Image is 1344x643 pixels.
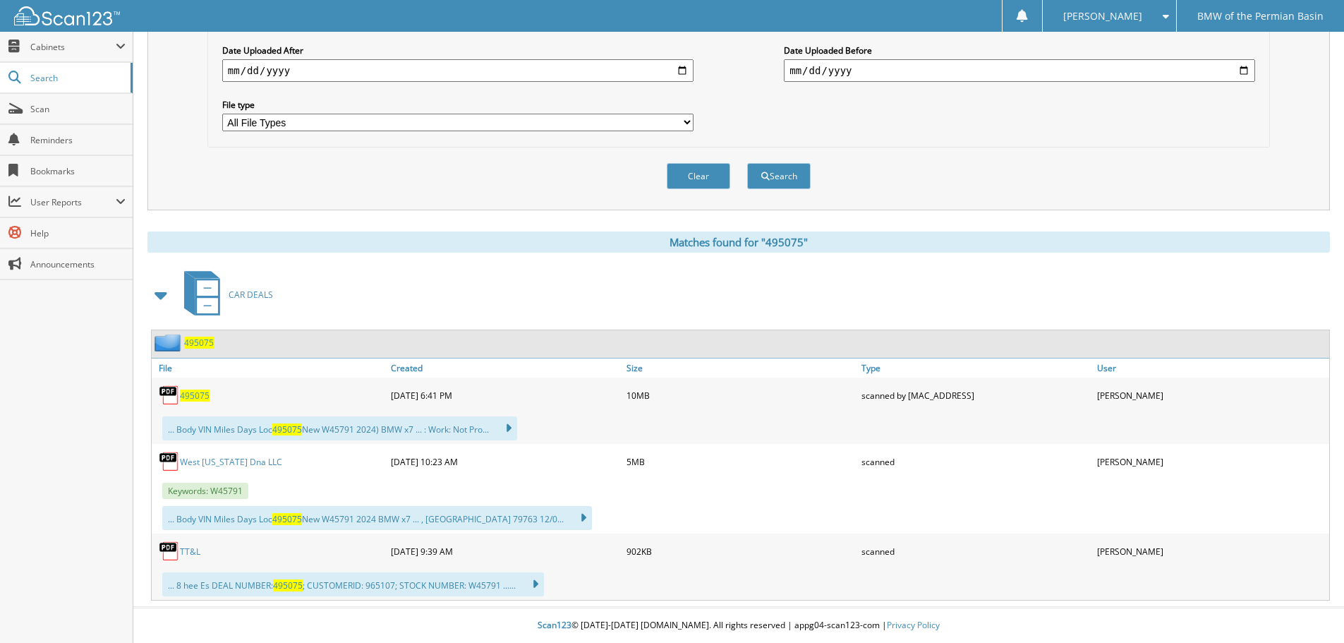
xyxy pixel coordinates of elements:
img: PDF.png [159,385,180,406]
span: BMW of the Permian Basin [1197,12,1324,20]
div: © [DATE]-[DATE] [DOMAIN_NAME]. All rights reserved | appg04-scan123-com | [133,608,1344,643]
span: [PERSON_NAME] [1063,12,1142,20]
input: start [222,59,694,82]
div: ... Body VIN Miles Days Loc New W45791 2024) BMW x7 ... : Work: Not Pro... [162,416,517,440]
label: File type [222,99,694,111]
span: Keywords: W45791 [162,483,248,499]
a: West [US_STATE] Dna LLC [180,456,282,468]
span: Help [30,227,126,239]
img: scan123-logo-white.svg [14,6,120,25]
div: Matches found for "495075" [147,232,1330,253]
div: 10MB [623,381,859,409]
label: Date Uploaded After [222,44,694,56]
a: Privacy Policy [887,619,940,631]
div: scanned [858,447,1094,476]
div: [DATE] 6:41 PM [387,381,623,409]
a: TT&L [180,546,200,558]
div: [DATE] 9:39 AM [387,537,623,565]
img: folder2.png [155,334,184,351]
button: Clear [667,163,730,189]
span: User Reports [30,196,116,208]
a: CAR DEALS [176,267,273,323]
a: Created [387,359,623,378]
label: Date Uploaded Before [784,44,1255,56]
a: User [1094,359,1329,378]
span: 495075 [273,579,303,591]
div: ... Body VIN Miles Days Loc New W45791 2024 BMW x7 ... , [GEOGRAPHIC_DATA] 79763 12/0... [162,506,592,530]
span: Announcements [30,258,126,270]
iframe: Chat Widget [1273,575,1344,643]
img: PDF.png [159,451,180,472]
span: Cabinets [30,41,116,53]
div: scanned by [MAC_ADDRESS] [858,381,1094,409]
span: Search [30,72,123,84]
span: CAR DEALS [229,289,273,301]
div: 5MB [623,447,859,476]
div: scanned [858,537,1094,565]
span: Bookmarks [30,165,126,177]
a: Size [623,359,859,378]
span: 495075 [272,513,302,525]
span: Scan123 [538,619,571,631]
span: Scan [30,103,126,115]
span: 495075 [272,423,302,435]
a: Type [858,359,1094,378]
a: 495075 [180,390,210,402]
div: [PERSON_NAME] [1094,381,1329,409]
img: PDF.png [159,541,180,562]
div: [PERSON_NAME] [1094,537,1329,565]
div: [DATE] 10:23 AM [387,447,623,476]
button: Search [747,163,811,189]
a: File [152,359,387,378]
div: ... 8 hee Es DEAL NUMBER: ; CUSTOMERID: 965107; STOCK NUMBER: W45791 ...... [162,572,544,596]
a: 495075 [184,337,214,349]
span: Reminders [30,134,126,146]
div: [PERSON_NAME] [1094,447,1329,476]
div: 902KB [623,537,859,565]
input: end [784,59,1255,82]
